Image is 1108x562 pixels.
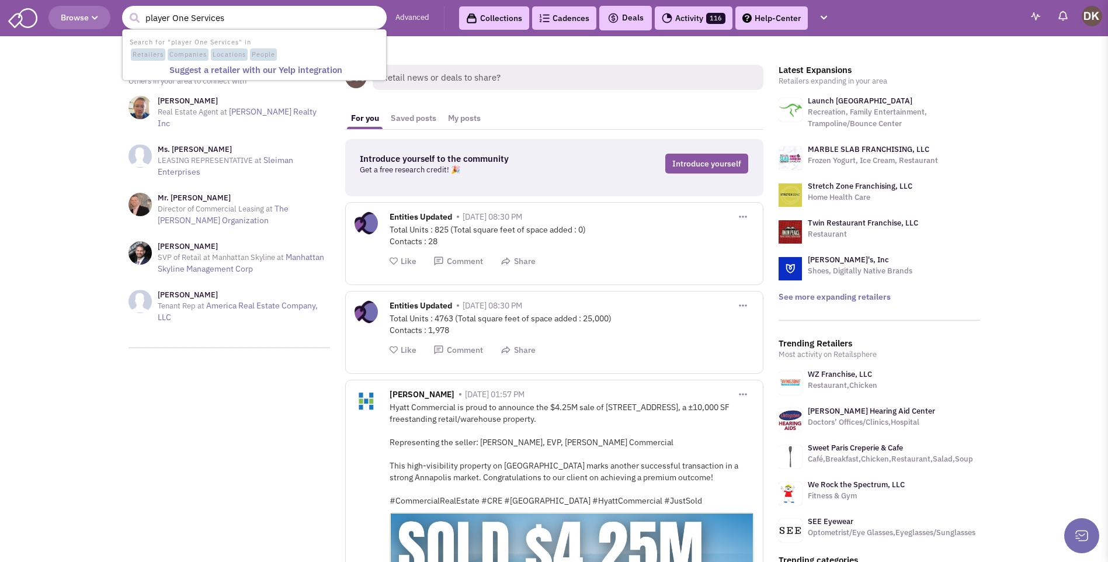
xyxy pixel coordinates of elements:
a: WZ Franchise, LLC [808,369,872,379]
img: logo [779,183,802,207]
a: Sleiman Enterprises [158,155,293,177]
a: Stretch Zone Franchising, LLC [808,181,912,191]
button: Like [390,256,416,267]
img: logo [779,98,802,122]
a: SEE Eyewear [808,516,853,526]
img: logo [779,257,802,280]
a: Launch [GEOGRAPHIC_DATA] [808,96,912,106]
span: Retail news or deals to share? [373,65,763,90]
a: [PERSON_NAME]'s, Inc [808,255,889,265]
img: SmartAdmin [8,6,37,28]
a: Suggest a retailer with our Yelp integration [127,63,384,78]
span: Deals [607,12,644,23]
a: Twin Restaurant Franchise, LLC [808,218,918,228]
img: icon-deals.svg [607,11,619,25]
p: Home Health Care [808,192,912,203]
h3: Introduce yourself to the community [360,154,581,164]
a: My posts [442,107,487,129]
p: Optometrist/Eye Glasses,Eyeglasses/Sunglasses [808,527,975,539]
span: Like [401,345,416,355]
a: Sweet Paris Creperie & Cafe [808,443,903,453]
span: Real Estate Agent at [158,107,227,117]
img: Activity.png [662,13,672,23]
span: Entities Updated [390,300,452,314]
p: Others in your area to connect with [128,75,330,87]
p: Recreation, Family Entertainment, Trampoline/Bounce Center [808,106,980,130]
button: Share [501,345,536,356]
span: Browse [61,12,98,23]
span: Tenant Rep at [158,301,204,311]
a: MARBLE SLAB FRANCHISING, LLC [808,144,929,154]
a: We Rock the Spectrum, LLC [808,480,905,490]
a: Manhattan Skyline Management Corp [158,252,324,274]
img: Donnie Keller [1082,6,1102,26]
span: [DATE] 08:30 PM [463,211,522,222]
span: Director of Commercial Leasing at [158,204,273,214]
button: Browse [48,6,110,29]
a: [PERSON_NAME] Hearing Aid Center [808,406,935,416]
img: help.png [742,13,752,23]
span: [DATE] 01:57 PM [465,389,525,400]
span: Entities Updated [390,211,452,225]
div: Hyatt Commercial is proud to announce the $4.25M sale of [STREET_ADDRESS], a ±10,000 SF freestand... [390,401,754,507]
img: www.wingzone.com [779,372,802,395]
h3: [PERSON_NAME] [158,241,330,252]
input: Search [122,6,387,29]
button: Deals [604,11,647,26]
h3: [PERSON_NAME] [158,290,330,300]
h3: Trending Retailers [779,338,980,349]
li: Search for "player One Services" in [124,35,385,62]
a: Activity116 [655,6,732,30]
span: [DATE] 08:30 PM [463,300,522,311]
span: Companies [168,48,209,61]
a: Collections [459,6,529,30]
img: NoImageAvailable1.jpg [128,290,152,313]
button: Comment [433,345,483,356]
h3: Latest Expansions [779,65,980,75]
a: See more expanding retailers [779,292,891,302]
a: America Real Estate Company, LLC [158,300,318,322]
span: Locations [211,48,248,61]
a: Cadences [532,6,596,30]
span: People [250,48,277,61]
a: [PERSON_NAME] Realty Inc [158,106,317,129]
p: Fitness & Gym [808,490,905,502]
span: 116 [706,13,725,24]
p: Doctors’ Offices/Clinics,Hospital [808,417,935,428]
h3: Ms. [PERSON_NAME] [158,144,330,155]
a: Advanced [395,12,429,23]
p: Frozen Yogurt, Ice Cream, Restaurant [808,155,938,166]
h3: Mr. [PERSON_NAME] [158,193,330,203]
a: For you [345,107,385,129]
p: Shoes, Digitally Native Brands [808,265,912,277]
span: LEASING REPRESENTATIVE at [158,155,262,165]
div: Total Units : 4763 (Total square feet of space added : 25,000) Contacts : 1,978 [390,313,754,336]
a: The [PERSON_NAME] Organization [158,203,289,226]
button: Share [501,256,536,267]
span: SVP of Retail at Manhattan Skyline at [158,252,284,262]
img: www.seeeyewear.com [779,527,802,534]
img: logo [779,220,802,244]
b: Suggest a retailer with our Yelp integration [169,64,342,75]
h3: [PERSON_NAME] [158,96,330,106]
span: Like [401,256,416,266]
img: logo [779,147,802,170]
p: Restaurant,Chicken [808,380,877,391]
img: icon-collection-lavender-black.svg [466,13,477,24]
p: Restaurant [808,228,918,240]
p: Most activity on Retailsphere [779,349,980,360]
a: Help-Center [735,6,808,30]
span: Retailers [131,48,165,61]
img: NoImageAvailable1.jpg [128,144,152,168]
button: Comment [433,256,483,267]
p: Retailers expanding in your area [779,75,980,87]
div: Total Units : 825 (Total square feet of space added : 0) Contacts : 28 [390,224,754,247]
a: Saved posts [385,107,442,129]
button: Like [390,345,416,356]
p: Get a free research credit! 🎉 [360,164,581,176]
a: Introduce yourself [665,154,748,174]
p: Café,Breakfast,Chicken,Restaurant,Salad,Soup [808,453,973,465]
img: Cadences_logo.png [539,14,550,22]
span: [PERSON_NAME] [390,389,454,403]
